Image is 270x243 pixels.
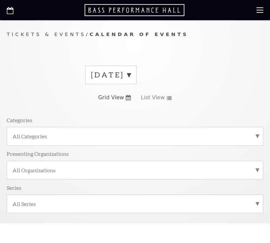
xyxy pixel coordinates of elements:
label: All Categories [12,133,258,140]
span: List View [141,94,165,101]
label: [DATE] [91,70,131,80]
p: Categories [7,116,32,124]
span: Calendar of Events [90,31,188,37]
p: Series [7,184,21,191]
label: All Series [12,200,258,207]
p: Presenting Organizations [7,150,69,157]
span: Tickets & Events [7,31,86,37]
span: Grid View [98,94,124,101]
p: / [7,30,263,39]
label: All Organizations [12,167,258,174]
